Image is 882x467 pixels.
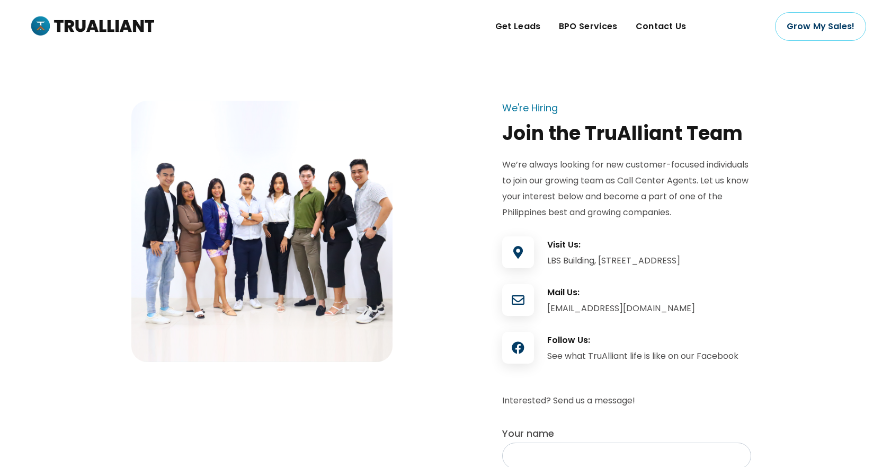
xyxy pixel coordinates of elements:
[547,348,751,364] div: See what TruAlliant life is like on our Facebook
[502,121,751,146] div: Join the TruAlliant Team
[502,393,751,409] p: Interested? Send us a message!
[502,103,558,113] div: We're Hiring
[547,253,751,269] div: LBS Building, [STREET_ADDRESS]
[131,101,393,362] img: img-802
[547,239,751,251] h3: Visit Us:
[547,301,751,316] div: [EMAIL_ADDRESS][DOMAIN_NAME]
[547,334,751,346] h3: Follow Us:
[559,19,618,34] span: BPO Services
[502,157,751,221] p: We’re always looking for new customer-focused individuals to join our growing team as Call Center...
[775,12,866,41] a: Grow My Sales!
[495,19,541,34] span: Get Leads
[547,287,751,298] h3: Mail Us:
[636,19,687,34] span: Contact Us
